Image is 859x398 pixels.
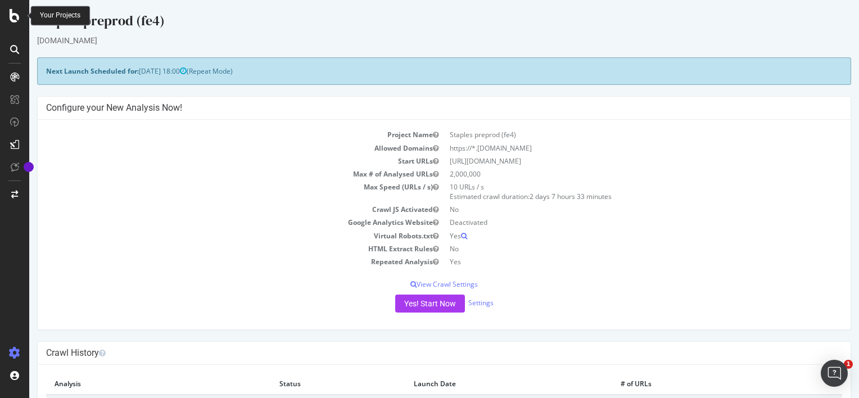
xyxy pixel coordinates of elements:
[17,128,415,141] td: Project Name
[844,360,853,369] span: 1
[366,295,436,313] button: Yes! Start Now
[376,373,583,395] th: Launch Date
[17,180,415,203] td: Max Speed (URLs / s)
[17,168,415,180] td: Max # of Analysed URLs
[821,360,848,387] div: Open Intercom Messenger
[17,279,813,289] p: View Crawl Settings
[17,373,242,395] th: Analysis
[17,66,110,76] strong: Next Launch Scheduled for:
[415,216,813,229] td: Deactivated
[439,298,464,307] a: Settings
[415,168,813,180] td: 2,000,000
[24,162,34,172] div: Tooltip anchor
[17,142,415,155] td: Allowed Domains
[415,242,813,255] td: No
[17,216,415,229] td: Google Analytics Website
[415,203,813,216] td: No
[17,229,415,242] td: Virtual Robots.txt
[415,155,813,168] td: [URL][DOMAIN_NAME]
[17,255,415,268] td: Repeated Analysis
[583,373,736,395] th: # of URLs
[17,347,813,359] h4: Crawl History
[415,128,813,141] td: Staples preprod (fe4)
[415,229,813,242] td: Yes
[17,155,415,168] td: Start URLs
[110,66,157,76] span: [DATE] 18:00
[415,180,813,203] td: 10 URLs / s Estimated crawl duration:
[17,242,415,255] td: HTML Extract Rules
[415,255,813,268] td: Yes
[8,11,822,35] div: Staples preprod (fe4)
[242,373,377,395] th: Status
[17,203,415,216] td: Crawl JS Activated
[8,57,822,85] div: (Repeat Mode)
[8,35,822,46] div: [DOMAIN_NAME]
[40,11,80,20] div: Your Projects
[415,142,813,155] td: https://*.[DOMAIN_NAME]
[17,102,813,114] h4: Configure your New Analysis Now!
[500,192,582,201] span: 2 days 7 hours 33 minutes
